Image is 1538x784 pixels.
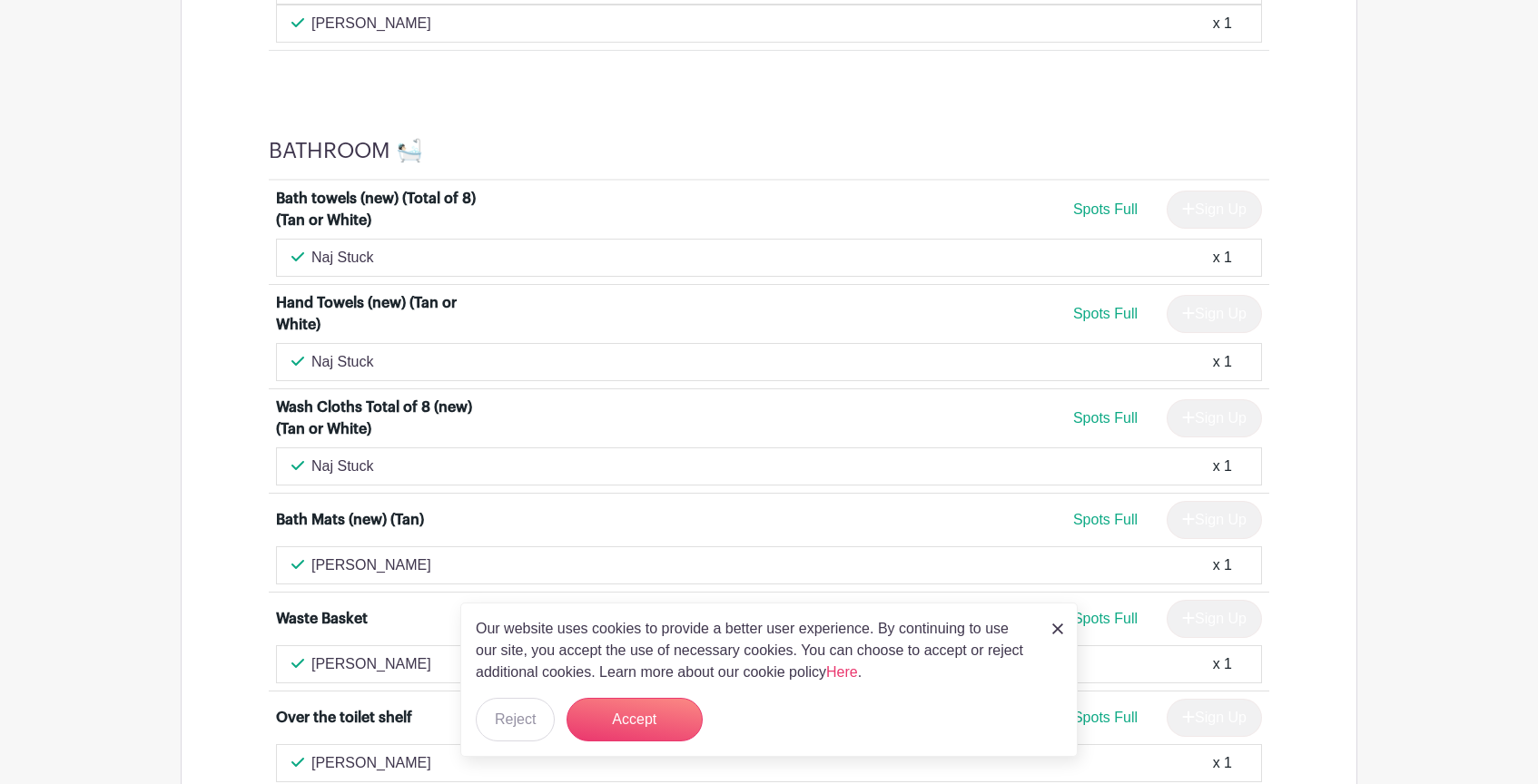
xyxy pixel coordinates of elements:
[826,664,858,680] a: Here
[311,554,431,576] p: [PERSON_NAME]
[1052,623,1063,634] img: close_button-5f87c8562297e5c2d7936805f587ecaba9071eb48480494691a3f1689db116b3.svg
[311,13,431,34] p: [PERSON_NAME]
[476,618,1033,683] p: Our website uses cookies to provide a better user experience. By continuing to use our site, you ...
[1073,611,1138,626] span: Spots Full
[276,292,501,336] div: Hand Towels (new) (Tan or White)
[1213,456,1232,477] div: x 1
[311,247,373,269] p: Naj Stuck
[276,707,412,729] div: Over the toilet shelf
[1073,710,1138,725] span: Spots Full
[476,698,555,741] button: Reject
[1213,653,1232,675] div: x 1
[1213,13,1232,34] div: x 1
[311,456,373,477] p: Naj Stuck
[1073,512,1138,527] span: Spots Full
[269,138,423,164] h4: BATHROOM 🛀🏻
[276,509,424,531] div: Bath Mats (new) (Tan)
[276,608,368,630] div: Waste Basket
[311,752,431,774] p: [PERSON_NAME]
[1073,306,1138,321] span: Spots Full
[311,653,431,675] p: [PERSON_NAME]
[311,351,373,373] p: Naj Stuck
[1213,554,1232,576] div: x 1
[1073,410,1138,426] span: Spots Full
[1073,201,1138,217] span: Spots Full
[276,397,501,440] div: Wash Cloths Total of 8 (new) (Tan or White)
[1213,351,1232,373] div: x 1
[276,188,501,231] div: Bath towels (new) (Total of 8) (Tan or White)
[1213,752,1232,774] div: x 1
[567,698,703,741] button: Accept
[1213,247,1232,269] div: x 1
